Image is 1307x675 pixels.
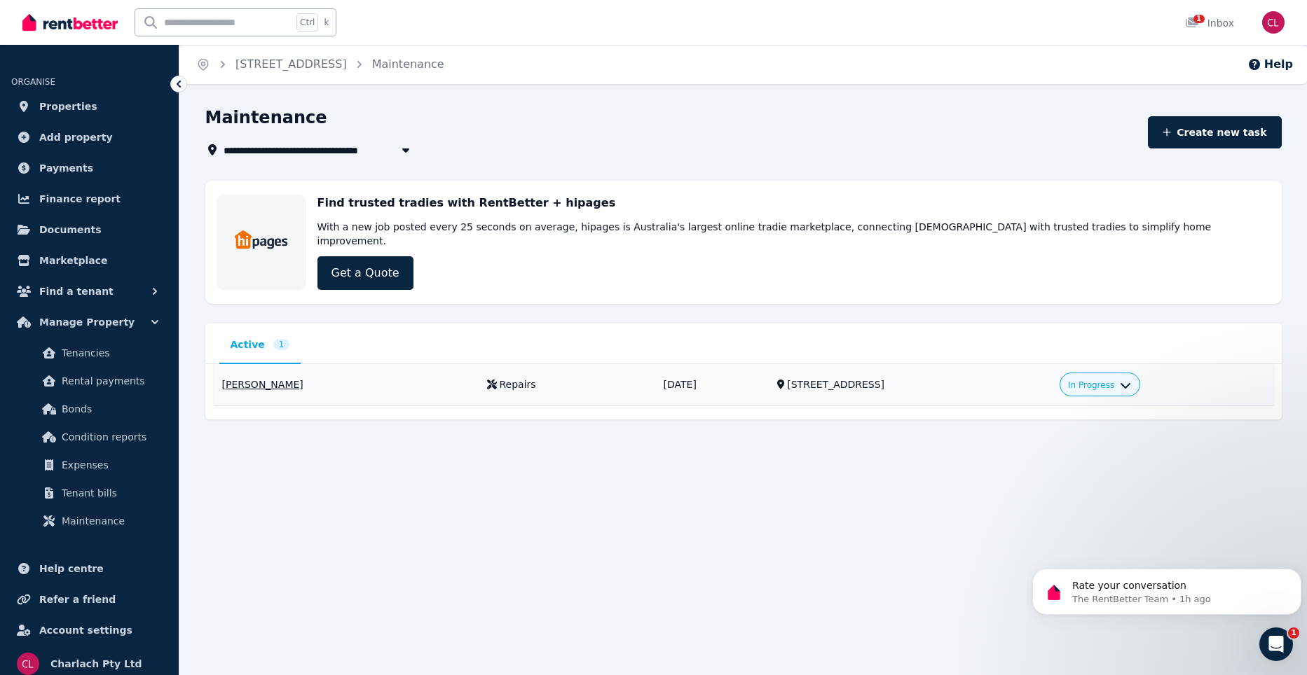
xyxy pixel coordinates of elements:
[500,377,536,391] div: Repairs
[234,228,288,253] img: Trades & Maintenance
[11,585,167,613] a: Refer a friend
[235,57,347,71] a: [STREET_ADDRESS]
[39,591,116,608] span: Refer a friend
[179,45,461,84] nav: Breadcrumb
[17,479,162,507] a: Tenant bills
[17,395,162,423] a: Bonds
[17,653,39,675] img: Charlach Pty Ltd
[1148,116,1282,148] button: Create new task
[62,373,156,389] span: Rental payments
[205,106,327,129] h1: Maintenance
[1259,627,1293,661] iframe: Intercom live chat
[39,314,135,330] span: Manage Property
[22,12,118,33] img: RentBetter
[17,339,162,367] a: Tenancies
[62,457,156,473] span: Expenses
[62,401,156,417] span: Bonds
[39,252,107,269] span: Marketplace
[219,337,1268,364] nav: Tabs
[317,195,616,211] h3: Find trusted tradies with RentBetter + hipages
[17,507,162,535] a: Maintenance
[11,246,167,274] a: Marketplace
[62,513,156,529] span: Maintenance
[11,277,167,305] button: Find a tenant
[11,185,167,213] a: Finance report
[1068,380,1131,391] button: In Progress
[1247,56,1293,73] button: Help
[324,17,329,28] span: k
[62,345,156,361] span: Tenancies
[17,423,162,451] a: Condition reports
[787,377,1043,391] div: [STREET_ADDRESS]
[39,98,97,115] span: Properties
[1185,16,1234,30] div: Inbox
[231,337,265,352] span: Active
[11,154,167,182] a: Payments
[1027,539,1307,637] iframe: Intercom notifications message
[39,283,114,300] span: Find a tenant
[39,622,132,639] span: Account settings
[39,221,102,238] span: Documents
[11,92,167,120] a: Properties
[62,429,156,445] span: Condition reports
[11,77,55,87] span: ORGANISE
[317,220,1271,248] p: With a new job posted every 25 seconds on average, hipages is Australia's largest online tradie m...
[11,555,167,583] a: Help centre
[296,13,318,32] span: Ctrl
[62,485,156,501] span: Tenant bills
[17,367,162,395] a: Rental payments
[1193,15,1205,23] span: 1
[372,57,444,71] a: Maintenance
[39,160,93,176] span: Payments
[39,129,113,146] span: Add property
[222,377,470,391] div: [PERSON_NAME]
[1262,11,1285,34] img: Charlach Pty Ltd
[11,123,167,151] a: Add property
[39,560,104,577] span: Help centre
[655,364,769,405] td: [DATE]
[273,339,290,350] span: 1
[1068,380,1114,391] span: In Progress
[39,190,121,207] span: Finance report
[1288,627,1299,639] span: 1
[11,308,167,336] button: Manage Property
[11,616,167,644] a: Account settings
[317,256,413,290] a: Get a Quote
[17,451,162,479] a: Expenses
[50,655,142,672] span: Charlach Pty Ltd
[11,216,167,244] a: Documents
